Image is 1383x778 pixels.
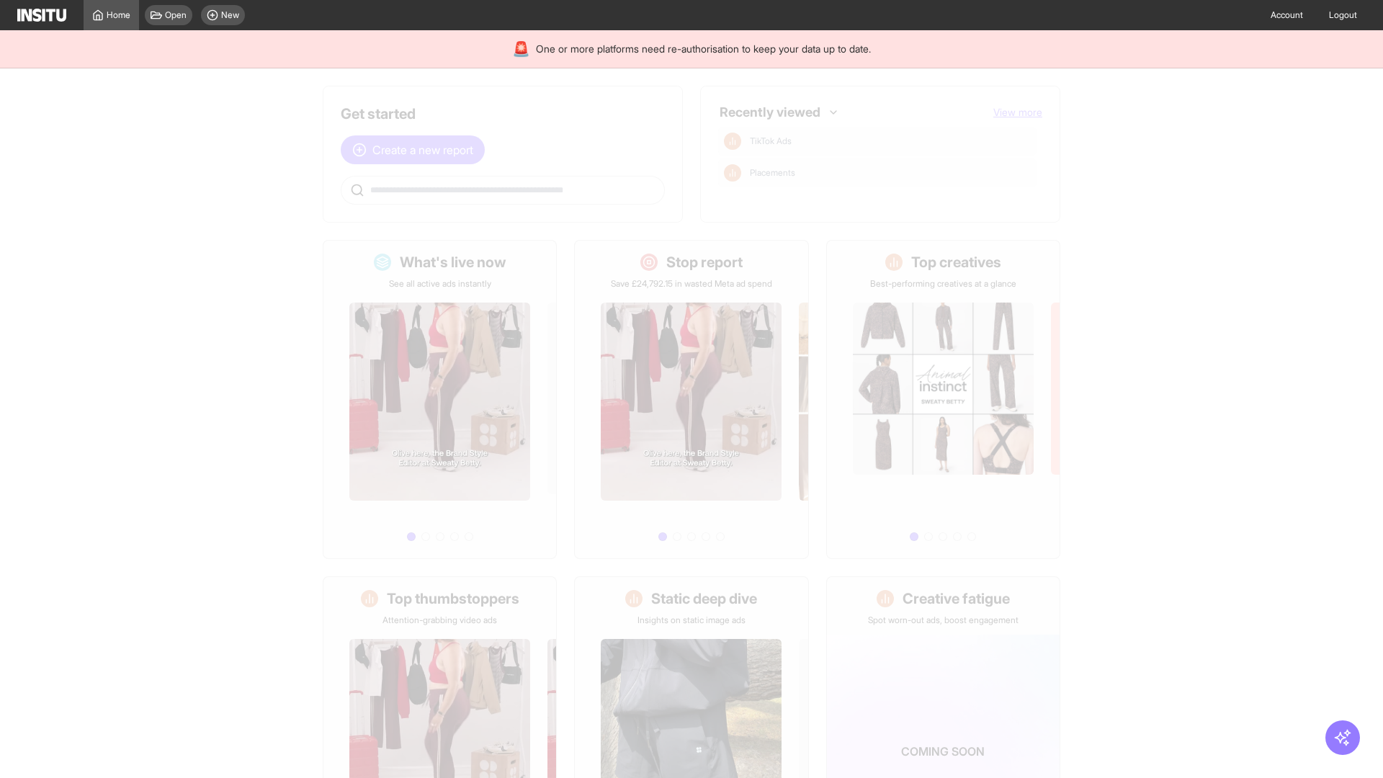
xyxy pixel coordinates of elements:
span: Open [165,9,187,21]
span: Home [107,9,130,21]
span: One or more platforms need re-authorisation to keep your data up to date. [536,42,871,56]
img: Logo [17,9,66,22]
div: 🚨 [512,39,530,59]
span: New [221,9,239,21]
